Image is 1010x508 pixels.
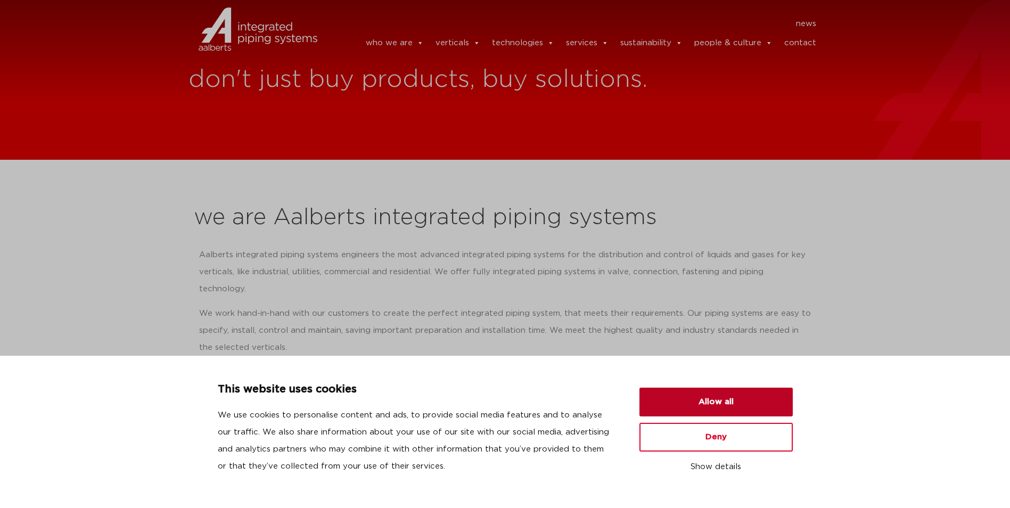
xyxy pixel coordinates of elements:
[218,381,614,398] p: This website uses cookies
[436,32,480,54] a: verticals
[784,32,816,54] a: contact
[333,15,817,32] nav: Menu
[492,32,554,54] a: technologies
[639,458,793,476] button: Show details
[639,388,793,416] button: Allow all
[194,205,817,231] h2: we are Aalberts integrated piping systems
[218,407,614,475] p: We use cookies to personalise content and ads, to provide social media features and to analyse ou...
[796,15,816,32] a: news
[566,32,609,54] a: services
[199,247,811,298] p: Aalberts integrated piping systems engineers the most advanced integrated piping systems for the ...
[199,305,811,356] p: We work hand-in-hand with our customers to create the perfect integrated piping system, that meet...
[620,32,683,54] a: sustainability
[366,32,424,54] a: who we are
[639,423,793,452] button: Deny
[694,32,773,54] a: people & culture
